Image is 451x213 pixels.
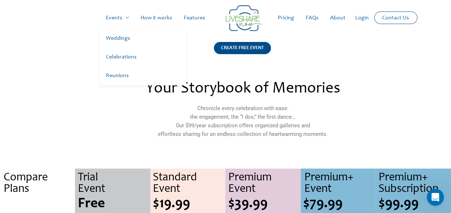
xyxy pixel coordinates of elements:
[300,6,324,29] a: FAQs
[376,12,415,24] a: Contact Us
[153,172,225,195] div: Standard Event
[228,172,300,195] div: Premium Event
[100,6,135,29] a: Events
[100,29,186,48] a: Weddings
[135,6,178,29] a: How it works
[153,197,225,211] div: $19.99
[378,172,451,195] div: Premium+ Subscription
[214,42,271,63] a: CREATE FREE EVENT
[100,48,186,67] a: Celebrations
[100,67,186,85] a: Reunions
[13,6,438,29] nav: Site Navigation
[77,197,150,211] div: Free
[87,81,398,97] h2: Your Storybook of Memories
[272,6,300,29] a: Pricing
[349,6,375,29] a: Login
[214,42,271,54] div: CREATE FREE EVENT
[378,197,451,211] div: $99.99
[303,197,376,211] div: $79.99
[226,5,262,31] img: LiveShare logo - Capture & Share Event Memories
[324,6,351,29] a: About
[178,6,211,29] a: Features
[4,172,75,195] div: Compare Plans
[304,172,376,195] div: Premium+ Event
[77,172,150,195] div: Trial Event
[36,197,39,211] span: .
[87,104,398,138] p: Chronicle every celebration with ease: the engagement, the “I dos,” the first dance… Our $99/year...
[427,189,444,206] iframe: Intercom live chat
[228,197,300,211] div: $39.99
